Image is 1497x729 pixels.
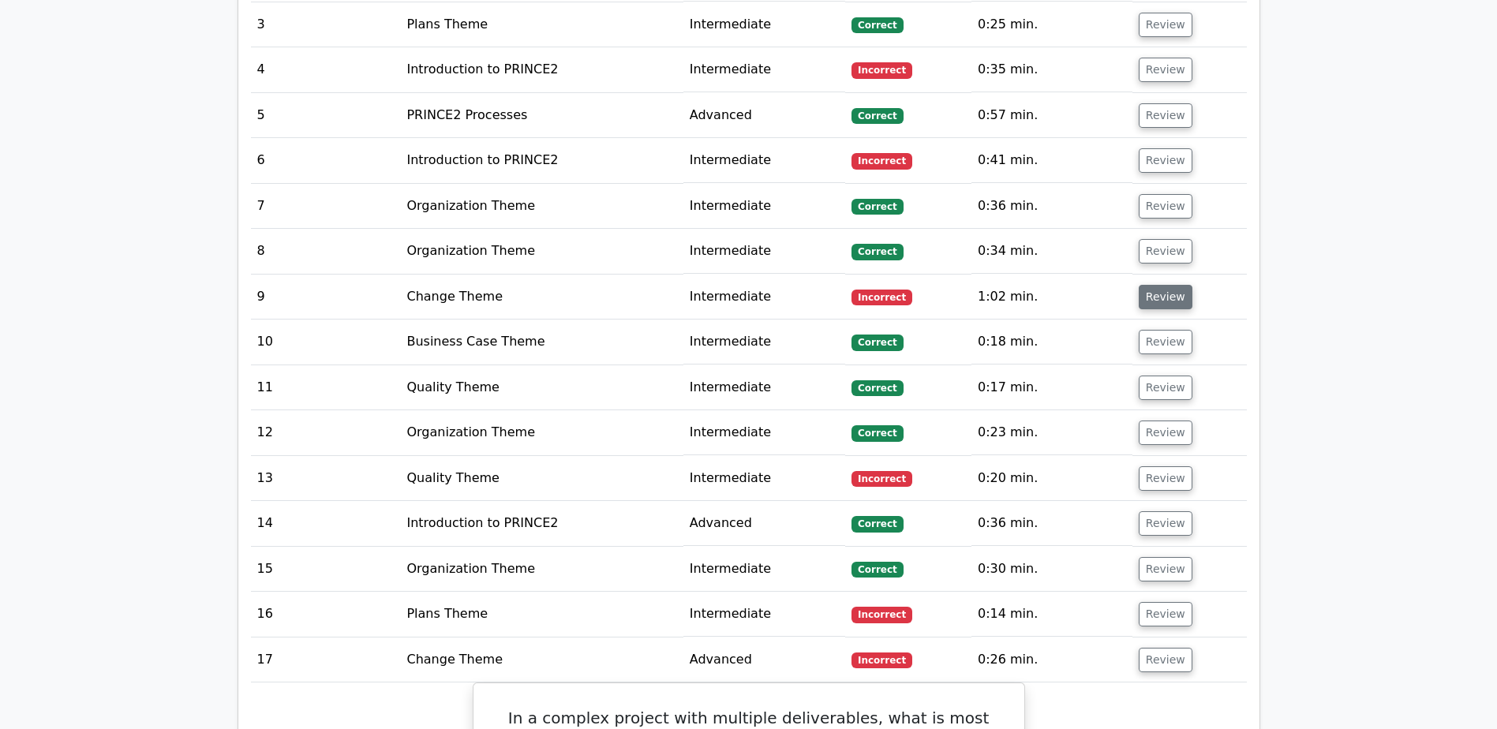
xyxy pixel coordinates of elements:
td: 0:36 min. [971,184,1132,229]
button: Review [1139,648,1192,672]
span: Correct [851,516,903,532]
td: Intermediate [683,592,845,637]
td: Quality Theme [400,365,683,410]
td: Intermediate [683,547,845,592]
button: Review [1139,103,1192,128]
td: Plans Theme [400,592,683,637]
td: 6 [251,138,401,183]
td: 0:18 min. [971,320,1132,364]
td: Introduction to PRINCE2 [400,501,683,546]
td: 15 [251,547,401,592]
td: 3 [251,2,401,47]
td: Advanced [683,637,845,682]
td: Introduction to PRINCE2 [400,47,683,92]
td: 13 [251,456,401,501]
td: 0:26 min. [971,637,1132,682]
button: Review [1139,466,1192,491]
td: 14 [251,501,401,546]
span: Incorrect [851,290,912,305]
button: Review [1139,421,1192,445]
td: 16 [251,592,401,637]
span: Incorrect [851,607,912,622]
td: 0:17 min. [971,365,1132,410]
button: Review [1139,194,1192,219]
td: Organization Theme [400,547,683,592]
span: Correct [851,425,903,441]
td: Change Theme [400,637,683,682]
td: Plans Theme [400,2,683,47]
button: Review [1139,148,1192,173]
span: Incorrect [851,652,912,668]
td: PRINCE2 Processes [400,93,683,138]
td: Organization Theme [400,229,683,274]
td: 5 [251,93,401,138]
span: Correct [851,380,903,396]
td: Introduction to PRINCE2 [400,138,683,183]
td: Intermediate [683,410,845,455]
td: 17 [251,637,401,682]
button: Review [1139,285,1192,309]
button: Review [1139,376,1192,400]
span: Incorrect [851,471,912,487]
span: Correct [851,335,903,350]
span: Incorrect [851,62,912,78]
button: Review [1139,511,1192,536]
button: Review [1139,330,1192,354]
td: Organization Theme [400,184,683,229]
td: 7 [251,184,401,229]
td: Change Theme [400,275,683,320]
span: Correct [851,244,903,260]
td: 0:36 min. [971,501,1132,546]
td: Intermediate [683,184,845,229]
span: Incorrect [851,153,912,169]
td: 0:30 min. [971,547,1132,592]
td: 0:57 min. [971,93,1132,138]
button: Review [1139,557,1192,581]
td: 0:23 min. [971,410,1132,455]
td: Advanced [683,501,845,546]
td: 10 [251,320,401,364]
button: Review [1139,58,1192,82]
td: Intermediate [683,275,845,320]
td: Advanced [683,93,845,138]
td: 4 [251,47,401,92]
td: 12 [251,410,401,455]
span: Correct [851,17,903,33]
span: Correct [851,108,903,124]
td: Intermediate [683,365,845,410]
td: 0:34 min. [971,229,1132,274]
td: Intermediate [683,47,845,92]
td: Quality Theme [400,456,683,501]
td: Intermediate [683,2,845,47]
button: Review [1139,602,1192,626]
td: 11 [251,365,401,410]
td: 0:25 min. [971,2,1132,47]
td: 0:14 min. [971,592,1132,637]
td: Intermediate [683,320,845,364]
td: 0:20 min. [971,456,1132,501]
td: 8 [251,229,401,274]
button: Review [1139,13,1192,37]
td: 9 [251,275,401,320]
button: Review [1139,239,1192,264]
td: 0:41 min. [971,138,1132,183]
td: Organization Theme [400,410,683,455]
td: 1:02 min. [971,275,1132,320]
td: Intermediate [683,138,845,183]
span: Correct [851,199,903,215]
td: Business Case Theme [400,320,683,364]
td: Intermediate [683,229,845,274]
span: Correct [851,562,903,578]
td: Intermediate [683,456,845,501]
td: 0:35 min. [971,47,1132,92]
